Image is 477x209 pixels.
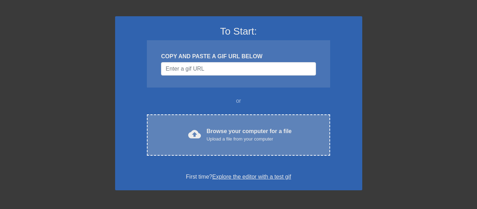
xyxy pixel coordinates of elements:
[124,173,353,181] div: First time?
[124,25,353,37] h3: To Start:
[207,136,292,143] div: Upload a file from your computer
[212,174,291,180] a: Explore the editor with a test gif
[161,62,316,76] input: Username
[133,97,344,105] div: or
[161,52,316,61] div: COPY AND PASTE A GIF URL BELOW
[207,127,292,143] div: Browse your computer for a file
[188,128,201,141] span: cloud_upload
